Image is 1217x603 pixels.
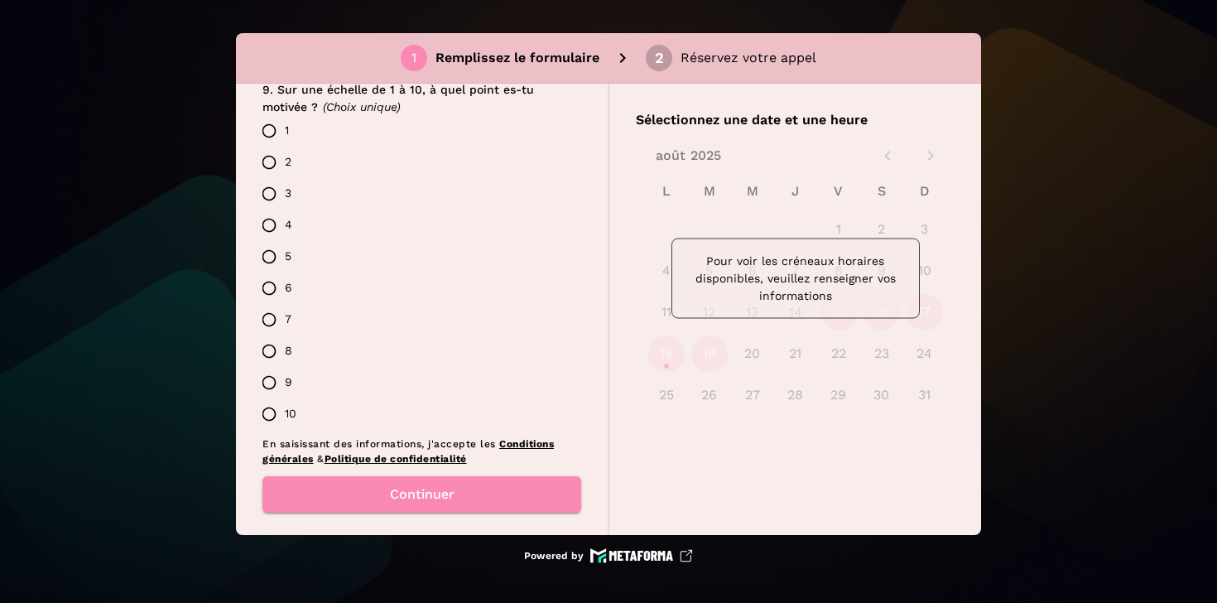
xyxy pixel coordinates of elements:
span: (Choix unique) [323,100,401,113]
a: Powered by [524,548,693,563]
a: Conditions générales [262,438,554,465]
label: 10 [253,398,581,430]
p: Powered by [524,549,584,562]
div: 2 [655,51,664,65]
p: Pour voir les créneaux horaires disponibles, veuillez renseigner vos informations [685,253,906,305]
span: & [317,453,325,465]
label: 8 [253,335,581,367]
p: Sélectionnez une date et une heure [636,110,955,130]
span: 9. Sur une échelle de 1 à 10, à quel point es-tu motivée ? [262,83,538,113]
div: 1 [411,51,416,65]
button: Continuer [262,476,581,513]
label: 9 [253,367,581,398]
label: 4 [253,210,581,241]
label: 3 [253,178,581,210]
a: Politique de confidentialité [325,453,467,465]
label: 6 [253,273,581,304]
label: 7 [253,304,581,335]
label: 2 [253,147,581,178]
p: En saisissant des informations, j'accepte les [262,437,581,466]
p: Réservez votre appel [681,48,816,68]
label: 1 [253,115,581,147]
label: 5 [253,241,581,273]
p: Remplissez le formulaire [435,48,599,68]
